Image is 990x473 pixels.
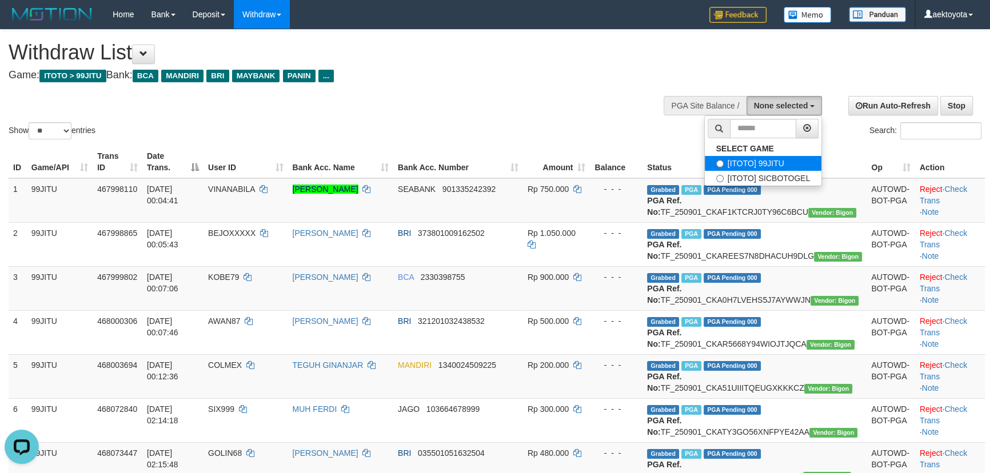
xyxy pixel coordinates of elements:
[647,273,679,283] span: Grabbed
[811,296,859,306] span: Vendor URL: https://checkout31.1velocity.biz
[809,428,857,438] span: Vendor URL: https://checkout31.1velocity.biz
[97,316,137,326] span: 468000306
[716,160,724,167] input: [ITOTO] 99JITU
[920,404,943,414] a: Reject
[920,272,967,293] a: Check Trans
[9,178,27,223] td: 1
[647,196,681,217] b: PGA Ref. No:
[681,317,701,327] span: Marked by aektoyota
[867,146,915,178] th: Op: activate to sort column ascending
[147,360,178,381] span: [DATE] 00:12:36
[426,404,480,414] span: Copy 103664678999 to clipboard
[681,185,701,195] span: Marked by aektoyota
[920,404,967,425] a: Check Trans
[147,316,178,337] span: [DATE] 00:07:46
[594,271,638,283] div: - - -
[9,398,27,442] td: 6
[867,310,915,354] td: AUTOWD-BOT-PGA
[705,141,822,156] a: SELECT GAME
[97,404,137,414] span: 468072840
[920,316,943,326] a: Reject
[920,316,967,337] a: Check Trans
[704,449,761,459] span: PGA Pending
[293,360,364,370] a: TEGUH GINANJAR
[293,404,337,414] a: MUH FERDI
[594,447,638,459] div: - - -
[647,372,681,392] b: PGA Ref. No:
[920,229,943,238] a: Reject
[133,70,158,82] span: BCA
[922,383,939,392] a: Note
[642,354,867,398] td: TF_250901_CKA51UIIITQEUGXKKKCZ
[642,146,867,178] th: Status
[97,229,137,238] span: 467998865
[208,448,242,458] span: GOLIN68
[681,229,701,239] span: Marked by aektoyota
[27,146,93,178] th: Game/API: activate to sort column ascending
[867,354,915,398] td: AUTOWD-BOT-PGA
[528,404,569,414] span: Rp 300.000
[293,229,358,238] a: [PERSON_NAME]
[147,448,178,469] span: [DATE] 02:15:48
[664,96,746,115] div: PGA Site Balance /
[709,7,767,23] img: Feedback.jpg
[93,146,142,178] th: Trans ID: activate to sort column ascending
[900,122,981,139] input: Search:
[27,310,93,354] td: 99JITU
[9,41,649,64] h1: Withdraw List
[642,222,867,266] td: TF_250901_CKAREES7N8DHACUH9DLG
[9,146,27,178] th: ID
[920,185,967,205] a: Check Trans
[232,70,280,82] span: MAYBANK
[208,360,242,370] span: COLMEX
[421,272,465,282] span: Copy 2330398755 to clipboard
[208,316,241,326] span: AWAN87
[288,146,393,178] th: Bank Acc. Name: activate to sort column ascending
[418,316,485,326] span: Copy 321201032438532 to clipboard
[867,266,915,310] td: AUTOWD-BOT-PGA
[147,272,178,293] span: [DATE] 00:07:06
[814,252,862,262] span: Vendor URL: https://checkout31.1velocity.biz
[704,229,761,239] span: PGA Pending
[594,183,638,195] div: - - -
[528,272,569,282] span: Rp 900.000
[9,222,27,266] td: 2
[642,310,867,354] td: TF_250901_CKAR5668Y94WIOJTJQCA
[867,222,915,266] td: AUTOWD-BOT-PGA
[27,222,93,266] td: 99JITU
[704,317,761,327] span: PGA Pending
[27,398,93,442] td: 99JITU
[438,360,496,370] span: Copy 1340024509225 to clipboard
[920,229,967,249] a: Check Trans
[594,227,638,239] div: - - -
[647,185,679,195] span: Grabbed
[206,70,229,82] span: BRI
[5,5,39,39] button: Open LiveChat chat widget
[922,427,939,436] a: Note
[528,448,569,458] span: Rp 480.000
[647,317,679,327] span: Grabbed
[848,96,938,115] a: Run Auto-Refresh
[398,272,414,282] span: BCA
[920,360,967,381] a: Check Trans
[97,185,137,194] span: 467998110
[27,178,93,223] td: 99JITU
[442,185,496,194] span: Copy 901335242392 to clipboard
[849,7,906,22] img: panduan.png
[915,398,985,442] td: · ·
[418,448,485,458] span: Copy 035501051632504 to clipboard
[808,208,856,218] span: Vendor URL: https://checkout31.1velocity.biz
[920,448,967,469] a: Check Trans
[681,449,701,459] span: Marked by aektoyota
[681,405,701,415] span: Marked by aektoyota
[705,171,822,186] label: [ITOTO] SICBOTOGEL
[920,185,943,194] a: Reject
[29,122,71,139] select: Showentries
[9,354,27,398] td: 5
[922,251,939,260] a: Note
[915,266,985,310] td: · ·
[9,266,27,310] td: 3
[147,229,178,249] span: [DATE] 00:05:43
[590,146,642,178] th: Balance
[747,96,823,115] button: None selected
